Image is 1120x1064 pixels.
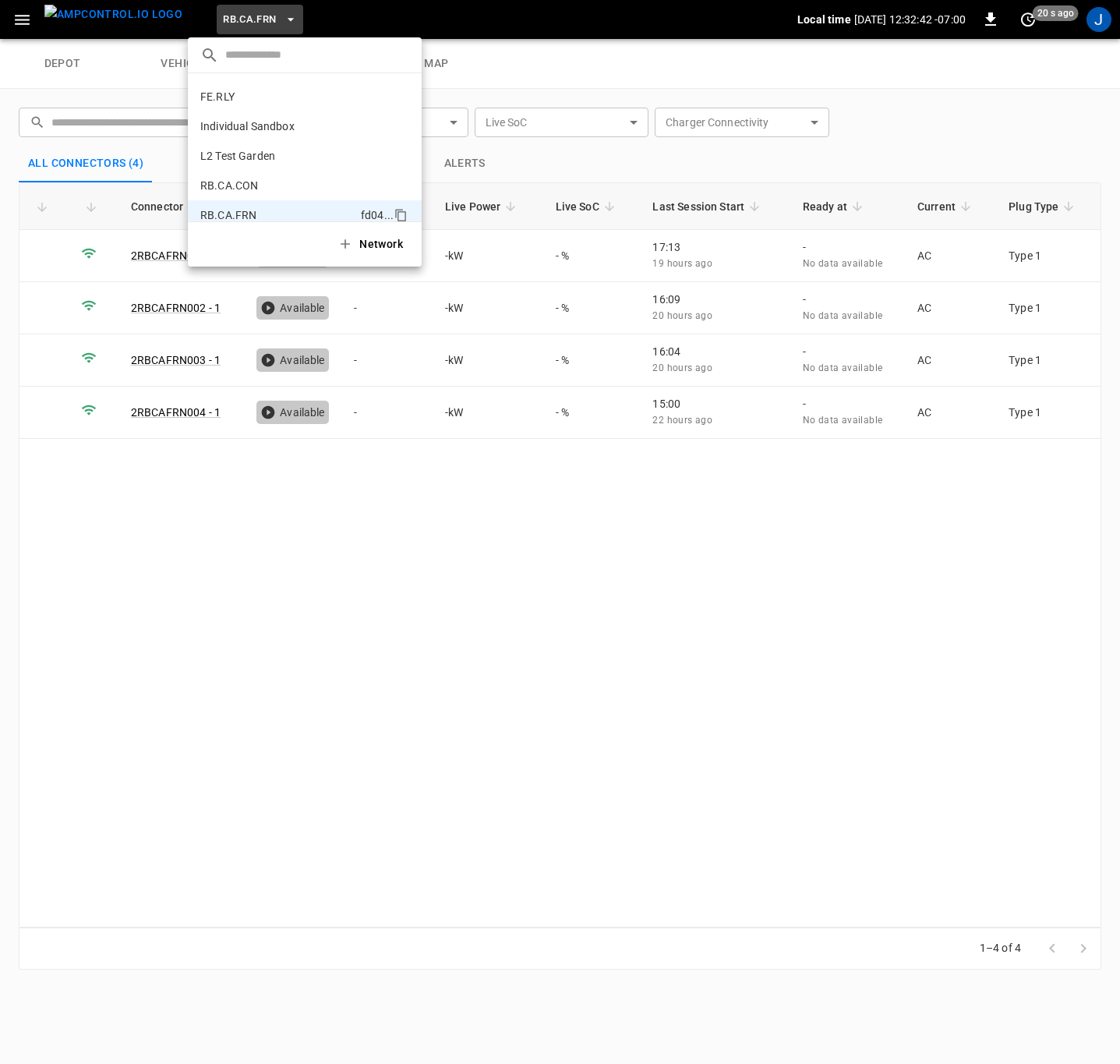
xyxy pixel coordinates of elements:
[200,207,355,223] p: RB.CA.FRN
[393,206,410,224] div: copy
[200,148,353,164] p: L2 Test Garden
[328,228,415,260] button: Network
[200,118,352,134] p: Individual Sandbox
[200,89,352,104] p: FE.RLY
[200,178,352,193] p: RB.CA.CON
